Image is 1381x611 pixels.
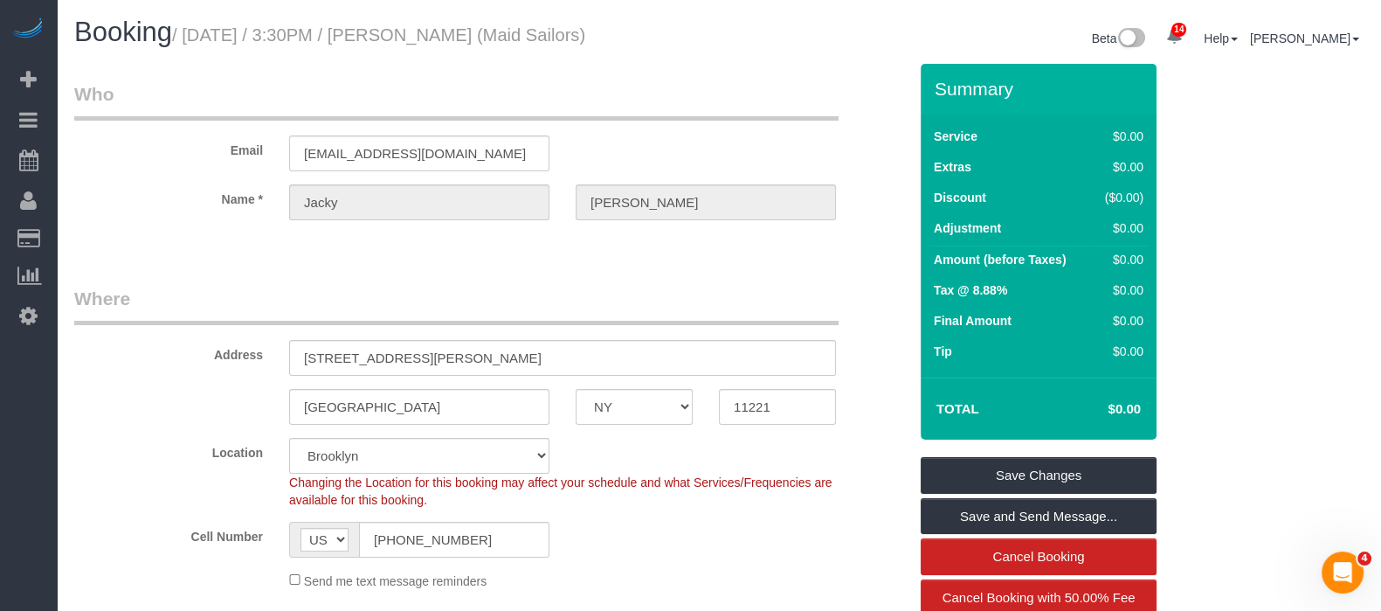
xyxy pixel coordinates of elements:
[10,17,45,42] img: Automaid Logo
[934,158,971,176] label: Extras
[289,476,832,507] span: Changing the Location for this booking may affect your schedule and what Services/Frequencies are...
[921,498,1157,535] a: Save and Send Message...
[289,135,549,171] input: Email
[1157,17,1191,56] a: 14
[936,401,979,416] strong: Total
[1322,552,1364,594] iframe: Intercom live chat
[61,340,276,364] label: Address
[359,522,549,558] input: Cell Number
[934,281,1007,299] label: Tax @ 8.88%
[935,79,1148,99] h3: Summary
[719,389,836,425] input: Zip Code
[172,25,585,45] small: / [DATE] / 3:30PM / [PERSON_NAME] (Maid Sailors)
[289,184,549,220] input: First Name
[1092,31,1146,45] a: Beta
[1097,343,1143,360] div: $0.00
[576,184,836,220] input: Last Name
[1171,23,1186,37] span: 14
[1204,31,1238,45] a: Help
[1097,251,1143,268] div: $0.00
[943,590,1136,605] span: Cancel Booking with 50.00% Fee
[1357,552,1371,566] span: 4
[921,457,1157,494] a: Save Changes
[1056,402,1141,417] h4: $0.00
[934,219,1001,237] label: Adjustment
[934,312,1012,330] label: Final Amount
[934,343,952,360] label: Tip
[61,184,276,208] label: Name *
[74,81,839,121] legend: Who
[1097,312,1143,330] div: $0.00
[1097,158,1143,176] div: $0.00
[934,189,986,206] label: Discount
[1097,189,1143,206] div: ($0.00)
[921,538,1157,575] a: Cancel Booking
[304,573,487,587] span: Send me text message reminders
[74,286,839,325] legend: Where
[934,251,1066,268] label: Amount (before Taxes)
[934,128,977,145] label: Service
[61,438,276,462] label: Location
[1116,28,1145,51] img: New interface
[1097,128,1143,145] div: $0.00
[289,389,549,425] input: City
[1250,31,1359,45] a: [PERSON_NAME]
[61,522,276,545] label: Cell Number
[1097,281,1143,299] div: $0.00
[74,17,172,47] span: Booking
[61,135,276,159] label: Email
[1097,219,1143,237] div: $0.00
